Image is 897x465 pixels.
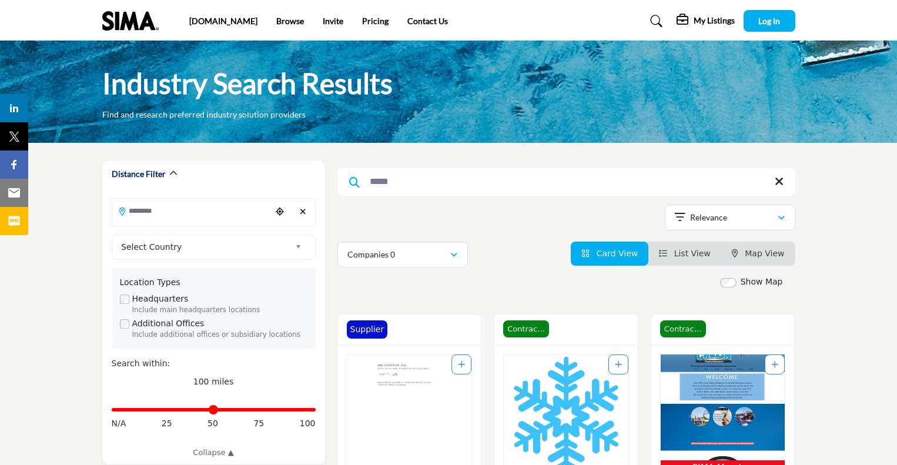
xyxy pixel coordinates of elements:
[102,11,165,31] img: Site Logo
[112,199,271,222] input: Search Location
[661,354,785,460] img: CRUZIN PROPERTY MAINTENANCE
[112,168,166,180] h2: Distance Filter
[120,276,307,289] div: Location Types
[597,249,638,258] span: Card View
[615,360,622,369] a: Add To List
[694,15,735,26] h5: My Listings
[102,109,306,121] p: Find and research preferred industry solution providers
[121,240,290,254] span: Select Country
[659,249,711,258] a: View List
[207,417,218,430] span: 50
[741,276,783,288] label: Show Map
[253,417,264,430] span: 75
[648,242,721,266] li: List View
[271,199,289,225] div: Choose your current location
[745,249,784,258] span: Map View
[639,12,670,31] a: Search
[300,417,316,430] span: 100
[677,14,735,28] div: My Listings
[407,16,448,26] a: Contact Us
[337,168,795,196] input: Search Keyword
[132,317,205,330] label: Additional Offices
[112,357,316,370] div: Search within:
[294,199,312,225] div: Clear search location
[112,417,126,430] span: N/A
[337,242,468,267] button: Companies 0
[362,16,389,26] a: Pricing
[665,205,795,230] button: Relevance
[571,242,648,266] li: Card View
[721,242,795,266] li: Map View
[771,360,778,369] a: Add To List
[350,323,384,336] p: Supplier
[276,16,304,26] a: Browse
[193,377,234,386] span: 100 miles
[112,447,316,459] a: Collapse ▲
[690,212,727,223] p: Relevance
[132,330,307,340] div: Include additional offices or subsidiary locations
[758,16,780,26] span: Log In
[162,417,172,430] span: 25
[189,16,257,26] a: [DOMAIN_NAME]
[732,249,785,258] a: Map View
[458,360,465,369] a: Add To List
[660,320,706,338] span: Contractor
[102,65,393,102] h1: Industry Search Results
[347,249,395,260] p: Companies 0
[132,305,307,316] div: Include main headquarters locations
[581,249,638,258] a: View Card
[323,16,343,26] a: Invite
[132,293,189,305] label: Headquarters
[503,320,549,338] span: Contractor
[744,10,795,32] button: Log In
[674,249,711,258] span: List View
